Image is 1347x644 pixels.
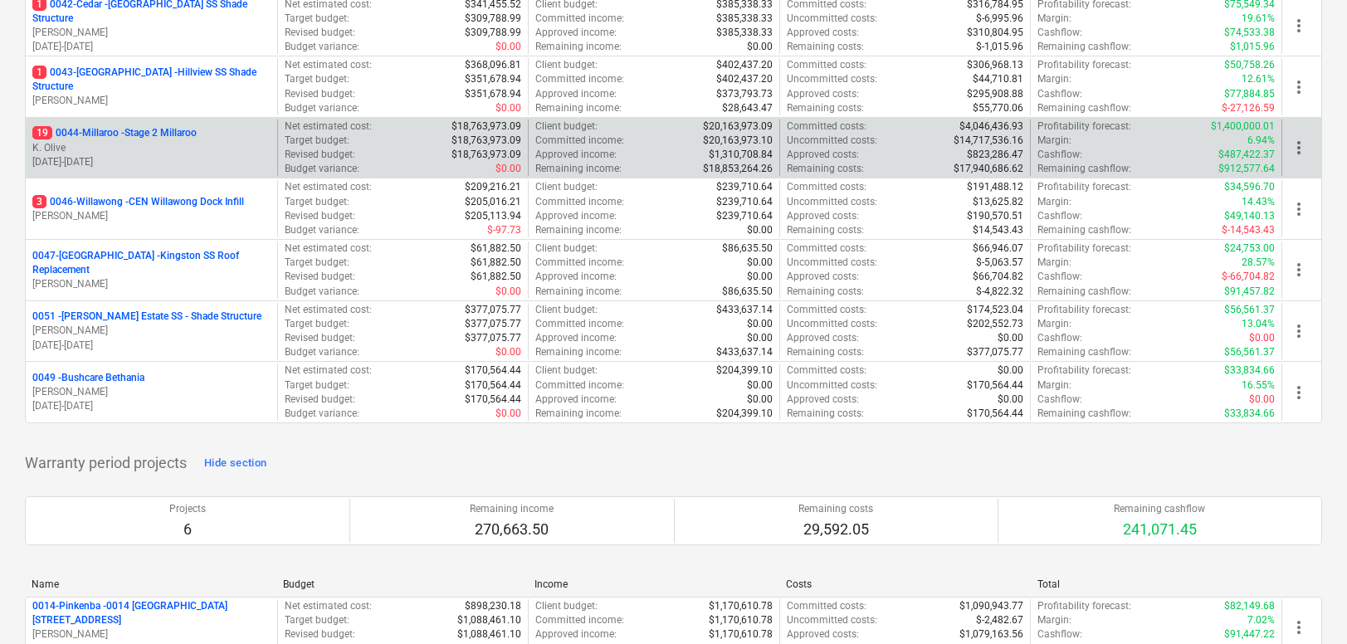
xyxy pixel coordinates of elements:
div: Income [534,578,773,590]
p: $-66,704.82 [1222,270,1275,284]
p: Client budget : [535,363,598,378]
p: 19.61% [1242,12,1275,26]
p: Approved income : [535,270,617,284]
p: $0.00 [747,317,773,331]
span: more_vert [1289,321,1309,341]
p: Remaining income : [535,407,622,421]
p: $0.00 [747,378,773,393]
p: $204,399.10 [716,363,773,378]
p: Remaining costs : [787,285,864,299]
div: 30046-Willawong -CEN Willawong Dock Infill[PERSON_NAME] [32,195,271,223]
p: 14.43% [1242,195,1275,209]
p: [DATE] - [DATE] [32,399,271,413]
p: Uncommitted costs : [787,613,877,627]
div: Total [1037,578,1276,590]
p: $66,946.07 [973,242,1023,256]
p: $0.00 [495,407,521,421]
p: Client budget : [535,120,598,134]
p: Remaining costs : [787,40,864,54]
p: Margin : [1037,256,1071,270]
p: $239,710.64 [716,180,773,194]
p: Committed costs : [787,363,866,378]
p: 13.04% [1242,317,1275,331]
p: 0014-Pinkenba - 0014 [GEOGRAPHIC_DATA] [STREET_ADDRESS] [32,599,271,627]
div: 10043-[GEOGRAPHIC_DATA] -Hillview SS Shade Structure[PERSON_NAME] [32,66,271,108]
p: $1,170,610.78 [709,613,773,627]
p: Approved costs : [787,331,859,345]
p: $239,710.64 [716,209,773,223]
span: 3 [32,195,46,208]
p: Remaining income : [535,285,622,299]
p: Remaining income : [535,223,622,237]
p: Approved income : [535,26,617,40]
p: Cashflow : [1037,393,1082,407]
span: more_vert [1289,383,1309,402]
p: $18,763,973.09 [451,120,521,134]
div: Budget [283,578,521,590]
p: $0.00 [747,223,773,237]
div: Costs [786,578,1024,590]
p: $18,763,973.09 [451,148,521,162]
p: $1,310,708.84 [709,148,773,162]
p: $33,834.66 [1224,363,1275,378]
p: [PERSON_NAME] [32,277,271,291]
p: Approved costs : [787,209,859,223]
p: $33,834.66 [1224,407,1275,421]
p: 12.61% [1242,72,1275,86]
span: 19 [32,126,52,139]
p: $18,763,973.09 [451,134,521,148]
p: Committed income : [535,72,624,86]
p: $823,286.47 [967,148,1023,162]
p: $0.00 [747,393,773,407]
p: Committed income : [535,256,624,270]
p: [PERSON_NAME] [32,209,271,223]
p: Revised budget : [285,270,355,284]
p: $377,075.77 [465,303,521,317]
p: Margin : [1037,195,1071,209]
p: $0.00 [998,363,1023,378]
p: Uncommitted costs : [787,378,877,393]
p: Client budget : [535,180,598,194]
p: $56,561.37 [1224,345,1275,359]
p: Uncommitted costs : [787,12,877,26]
p: Net estimated cost : [285,599,372,613]
p: 29,592.05 [798,520,873,539]
p: $377,075.77 [465,317,521,331]
p: Budget variance : [285,162,359,176]
p: 0043-[GEOGRAPHIC_DATA] - Hillview SS Shade Structure [32,66,271,94]
p: Client budget : [535,58,598,72]
p: $34,596.70 [1224,180,1275,194]
p: Remaining income : [535,40,622,54]
p: $204,399.10 [716,407,773,421]
p: $191,488.12 [967,180,1023,194]
p: $61,882.50 [471,256,521,270]
p: $368,096.81 [465,58,521,72]
p: Committed income : [535,134,624,148]
p: Net estimated cost : [285,303,372,317]
p: Remaining costs : [787,223,864,237]
p: $82,149.68 [1224,599,1275,613]
p: Remaining costs : [787,345,864,359]
p: 0049 - Bushcare Bethania [32,371,144,385]
p: Remaining income : [535,345,622,359]
p: Remaining cashflow : [1037,407,1131,421]
p: Approved income : [535,209,617,223]
p: $4,046,436.93 [959,120,1023,134]
p: 28.57% [1242,256,1275,270]
p: $202,552.73 [967,317,1023,331]
p: Approved income : [535,627,617,642]
p: Committed income : [535,195,624,209]
p: $0.00 [495,162,521,176]
div: 0047-[GEOGRAPHIC_DATA] -Kingston SS Roof Replacement[PERSON_NAME] [32,249,271,291]
span: more_vert [1289,199,1309,219]
p: Uncommitted costs : [787,72,877,86]
p: Target budget : [285,195,349,209]
span: 1 [32,66,46,79]
p: $-14,543.43 [1222,223,1275,237]
p: Profitability forecast : [1037,242,1131,256]
p: 241,071.45 [1114,520,1205,539]
p: $205,113.94 [465,209,521,223]
p: $170,564.44 [465,378,521,393]
p: [DATE] - [DATE] [32,339,271,353]
p: $912,577.64 [1218,162,1275,176]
